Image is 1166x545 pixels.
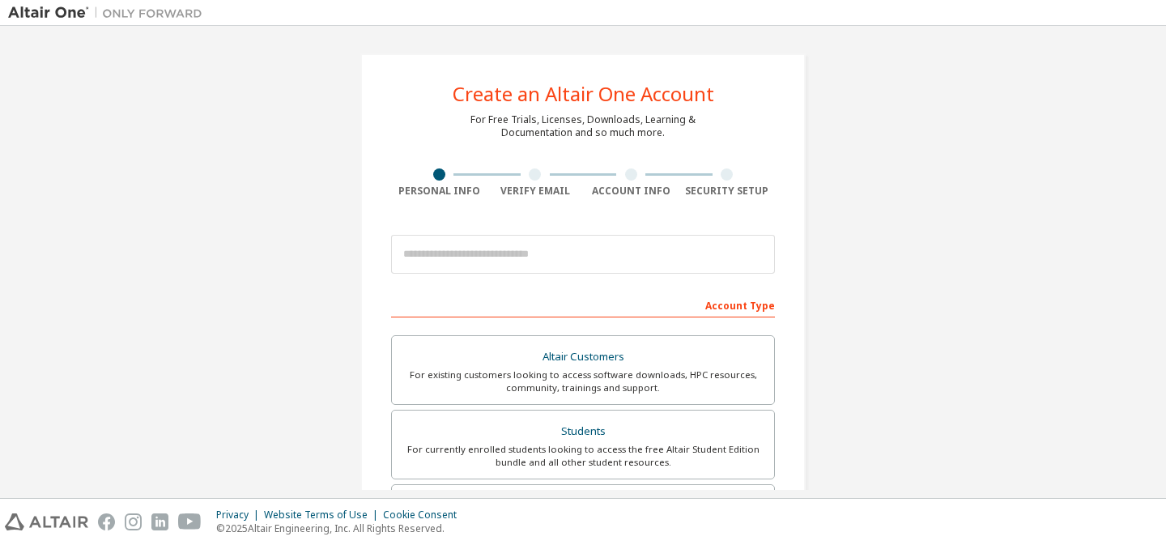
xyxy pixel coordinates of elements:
[583,185,679,198] div: Account Info
[453,84,714,104] div: Create an Altair One Account
[216,522,466,535] p: © 2025 Altair Engineering, Inc. All Rights Reserved.
[679,185,776,198] div: Security Setup
[402,346,764,368] div: Altair Customers
[487,185,584,198] div: Verify Email
[402,443,764,469] div: For currently enrolled students looking to access the free Altair Student Edition bundle and all ...
[402,368,764,394] div: For existing customers looking to access software downloads, HPC resources, community, trainings ...
[8,5,211,21] img: Altair One
[402,420,764,443] div: Students
[391,292,775,317] div: Account Type
[383,509,466,522] div: Cookie Consent
[391,185,487,198] div: Personal Info
[216,509,264,522] div: Privacy
[125,513,142,530] img: instagram.svg
[98,513,115,530] img: facebook.svg
[5,513,88,530] img: altair_logo.svg
[151,513,168,530] img: linkedin.svg
[178,513,202,530] img: youtube.svg
[470,113,696,139] div: For Free Trials, Licenses, Downloads, Learning & Documentation and so much more.
[264,509,383,522] div: Website Terms of Use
